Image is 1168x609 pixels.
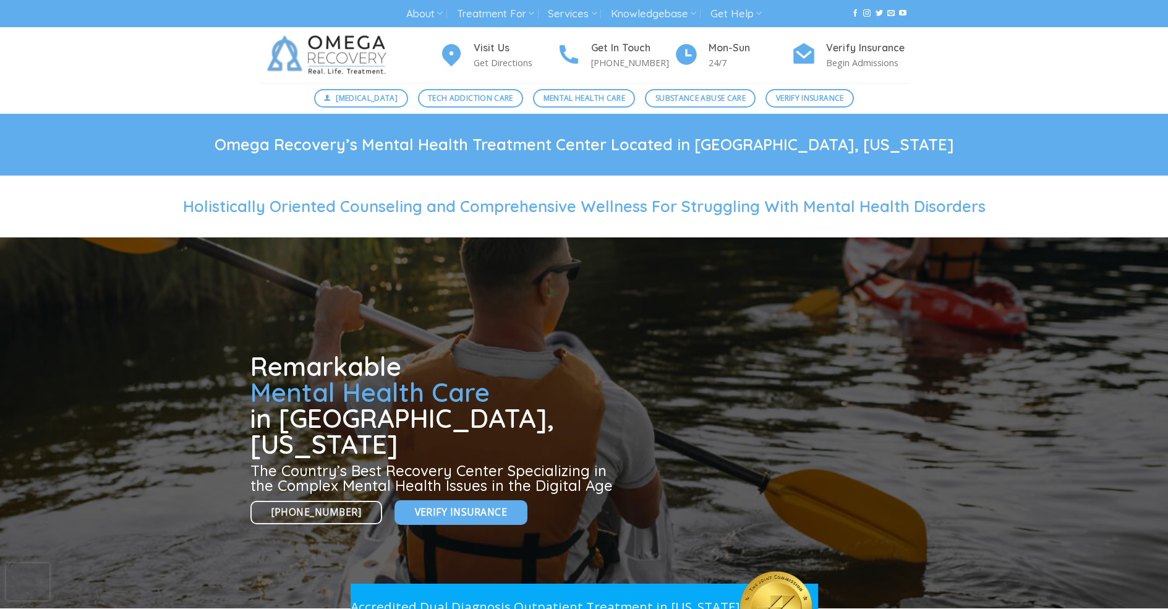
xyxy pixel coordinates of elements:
[336,92,398,104] span: [MEDICAL_DATA]
[439,40,556,70] a: Visit Us Get Directions
[415,505,507,520] span: Verify Insurance
[250,376,490,409] span: Mental Health Care
[250,354,618,458] h1: Remarkable in [GEOGRAPHIC_DATA], [US_STATE]
[556,40,674,70] a: Get In Touch [PHONE_NUMBER]
[776,92,844,104] span: Verify Insurance
[709,40,791,56] h4: Mon-Sun
[6,563,49,600] iframe: reCAPTCHA
[544,92,625,104] span: Mental Health Care
[474,40,556,56] h4: Visit Us
[260,27,399,83] img: Omega Recovery
[887,9,895,18] a: Send us an email
[250,463,618,493] h3: The Country’s Best Recovery Center Specializing in the Complex Mental Health Issues in the Digita...
[533,89,635,108] a: Mental Health Care
[271,505,362,520] span: [PHONE_NUMBER]
[826,40,909,56] h4: Verify Insurance
[418,89,524,108] a: Tech Addiction Care
[457,2,534,25] a: Treatment For
[791,40,909,70] a: Verify Insurance Begin Admissions
[876,9,883,18] a: Follow on Twitter
[474,56,556,70] p: Get Directions
[183,197,986,216] span: Holistically Oriented Counseling and Comprehensive Wellness For Struggling With Mental Health Dis...
[710,2,762,25] a: Get Help
[863,9,871,18] a: Follow on Instagram
[645,89,756,108] a: Substance Abuse Care
[826,56,909,70] p: Begin Admissions
[611,2,696,25] a: Knowledgebase
[709,56,791,70] p: 24/7
[406,2,443,25] a: About
[899,9,906,18] a: Follow on YouTube
[591,40,674,56] h4: Get In Touch
[548,2,597,25] a: Services
[655,92,746,104] span: Substance Abuse Care
[394,500,527,524] a: Verify Insurance
[591,56,674,70] p: [PHONE_NUMBER]
[851,9,859,18] a: Follow on Facebook
[250,501,383,525] a: [PHONE_NUMBER]
[314,89,408,108] a: [MEDICAL_DATA]
[428,92,513,104] span: Tech Addiction Care
[765,89,854,108] a: Verify Insurance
